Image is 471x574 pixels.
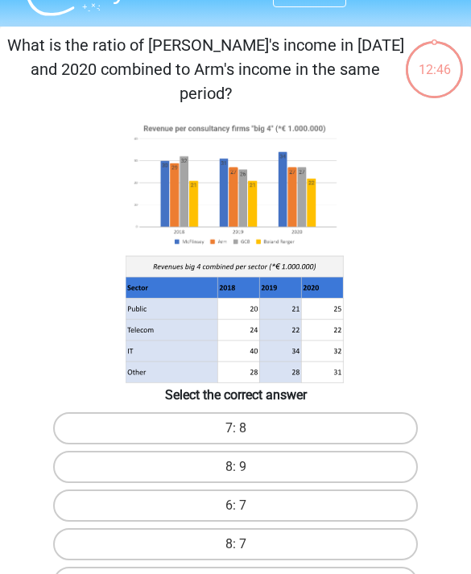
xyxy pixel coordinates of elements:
label: 8: 9 [53,451,419,483]
label: 8: 7 [53,528,419,560]
label: 6: 7 [53,489,419,522]
label: 7: 8 [53,412,419,444]
p: What is the ratio of [PERSON_NAME]'s income in [DATE] and 2020 combined to Arm's income in the sa... [6,33,404,105]
h6: Select the correct answer [6,384,465,403]
div: 12:46 [404,39,465,80]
